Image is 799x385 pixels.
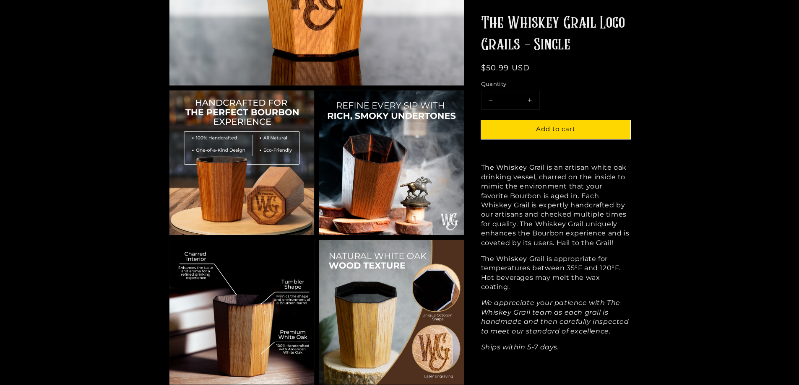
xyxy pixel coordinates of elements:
img: Grail Benefits [319,90,464,235]
button: Add to cart [481,120,630,139]
h1: The Whiskey Grail Logo Grails - Single [481,13,630,56]
img: Grail Benefits [169,90,314,235]
span: $50.99 USD [481,63,530,72]
label: Quantity [481,80,630,88]
img: Natural White Oak [319,240,464,385]
span: Add to cart [536,125,575,133]
em: Ships within 5-7 days. [481,343,559,351]
p: The Whiskey Grail is an artisan white oak drinking vessel, charred on the inside to mimic the env... [481,163,630,248]
img: Grail Benefits [169,240,314,385]
em: We appreciate your patience with The Whiskey Grail team as each grail is handmade and then carefu... [481,299,629,335]
span: The Whiskey Grail is appropriate for temperatures between 35°F and 120°F. Hot beverages may melt ... [481,254,621,290]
